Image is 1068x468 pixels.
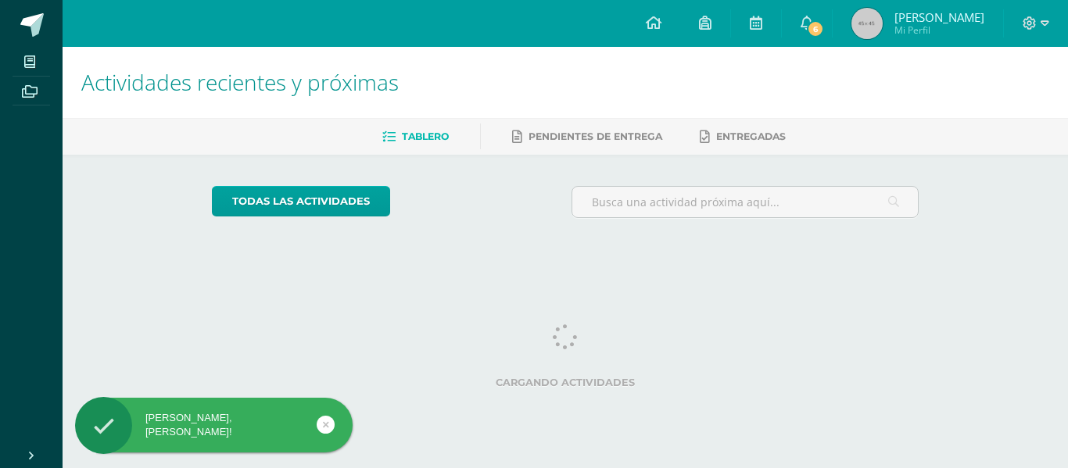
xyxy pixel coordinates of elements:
a: todas las Actividades [212,186,390,216]
span: Entregadas [716,130,786,142]
span: Mi Perfil [894,23,984,37]
span: Actividades recientes y próximas [81,67,399,97]
a: Tablero [382,124,449,149]
a: Pendientes de entrega [512,124,662,149]
span: [PERSON_NAME] [894,9,984,25]
span: Pendientes de entrega [529,130,662,142]
img: 45x45 [851,8,883,39]
div: [PERSON_NAME], [PERSON_NAME]! [75,411,353,439]
input: Busca una actividad próxima aquí... [572,187,919,217]
a: Entregadas [700,124,786,149]
span: 6 [807,20,824,38]
span: Tablero [402,130,449,142]
label: Cargando actividades [212,377,919,388]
